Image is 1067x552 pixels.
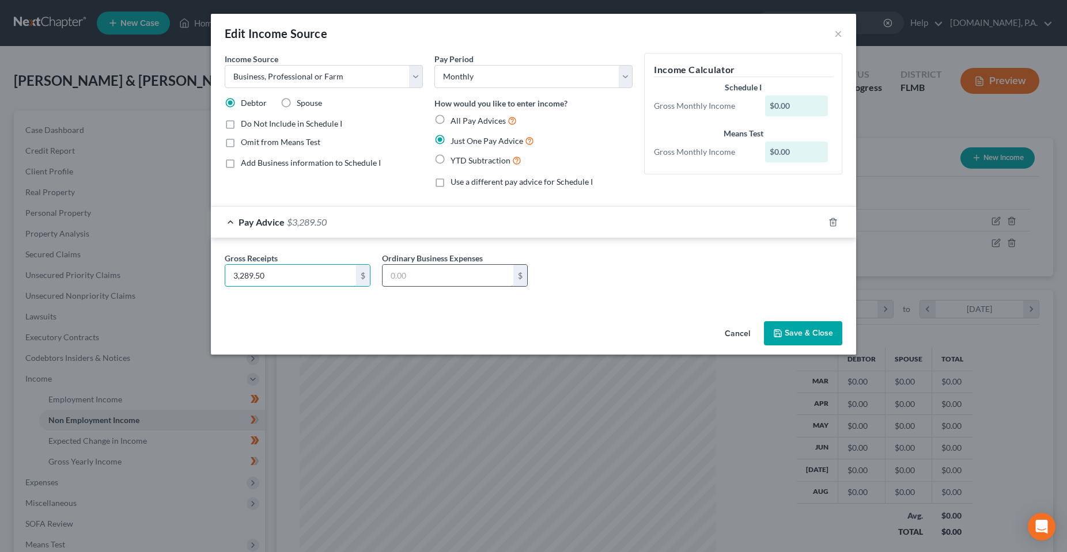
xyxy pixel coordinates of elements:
[451,116,506,125] span: All Pay Advices
[451,136,523,146] span: Just One Pay Advice
[654,63,833,77] h5: Income Calculator
[648,100,759,112] div: Gross Monthly Income
[765,96,828,116] div: $0.00
[654,128,833,139] div: Means Test
[654,82,833,93] div: Schedule I
[241,98,267,108] span: Debtor
[239,216,285,227] span: Pay Advice
[225,54,278,64] span: Income Source
[716,322,759,345] button: Cancel
[241,158,381,167] span: Add Business information to Schedule I
[513,265,527,287] div: $
[356,265,370,287] div: $
[765,142,828,162] div: $0.00
[764,321,842,345] button: Save & Close
[648,146,759,158] div: Gross Monthly Income
[834,26,842,40] button: ×
[451,177,593,186] span: Use a different pay advice for Schedule I
[1028,513,1055,540] div: Open Intercom Messenger
[297,98,322,108] span: Spouse
[451,155,510,165] span: YTD Subtraction
[225,252,278,264] label: Gross Receipts
[241,119,342,128] span: Do Not Include in Schedule I
[225,265,356,287] input: 0.00
[434,97,567,109] label: How would you like to enter income?
[382,252,483,264] label: Ordinary Business Expenses
[287,216,327,227] span: $3,289.50
[241,137,320,147] span: Omit from Means Test
[383,265,513,287] input: 0.00
[434,53,474,65] label: Pay Period
[225,25,327,41] div: Edit Income Source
